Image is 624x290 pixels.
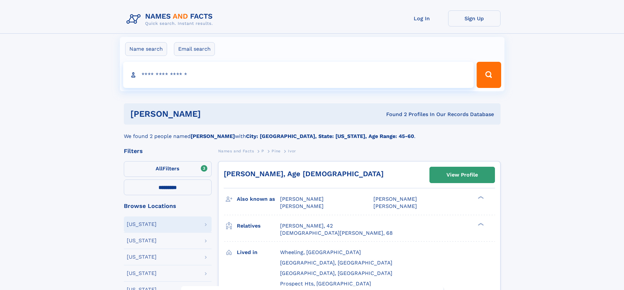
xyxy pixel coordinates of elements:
label: Name search [125,42,167,56]
span: Prospect Hts, [GEOGRAPHIC_DATA] [280,281,371,287]
div: View Profile [446,167,478,182]
h3: Lived in [237,247,280,258]
div: ❯ [476,196,484,200]
b: City: [GEOGRAPHIC_DATA], State: [US_STATE], Age Range: 45-60 [246,133,414,139]
div: [US_STATE] [127,238,157,243]
span: [GEOGRAPHIC_DATA], [GEOGRAPHIC_DATA] [280,270,392,276]
span: Pine [272,149,280,153]
div: Filters [124,148,212,154]
a: [DEMOGRAPHIC_DATA][PERSON_NAME], 68 [280,230,393,237]
label: Filters [124,161,212,177]
input: search input [123,62,474,88]
div: [US_STATE] [127,254,157,260]
h3: Relatives [237,220,280,231]
div: Found 2 Profiles In Our Records Database [293,111,494,118]
span: All [156,165,162,172]
a: Names and Facts [218,147,254,155]
div: [US_STATE] [127,271,157,276]
a: Sign Up [448,10,501,26]
h1: [PERSON_NAME] [130,110,293,118]
span: [PERSON_NAME] [373,203,417,209]
a: Log In [396,10,448,26]
span: [PERSON_NAME] [280,203,324,209]
span: Wheeling, [GEOGRAPHIC_DATA] [280,249,361,255]
span: Ivor [288,149,296,153]
div: [US_STATE] [127,222,157,227]
div: ❯ [476,222,484,226]
label: Email search [174,42,215,56]
a: View Profile [430,167,495,183]
a: [PERSON_NAME], Age [DEMOGRAPHIC_DATA] [224,170,384,178]
img: Logo Names and Facts [124,10,218,28]
a: Pine [272,147,280,155]
b: [PERSON_NAME] [191,133,235,139]
a: [PERSON_NAME], 42 [280,222,333,230]
span: P [261,149,264,153]
span: [PERSON_NAME] [280,196,324,202]
span: [GEOGRAPHIC_DATA], [GEOGRAPHIC_DATA] [280,260,392,266]
div: We found 2 people named with . [124,125,501,140]
h3: Also known as [237,194,280,205]
div: Browse Locations [124,203,212,209]
a: P [261,147,264,155]
button: Search Button [477,62,501,88]
span: [PERSON_NAME] [373,196,417,202]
